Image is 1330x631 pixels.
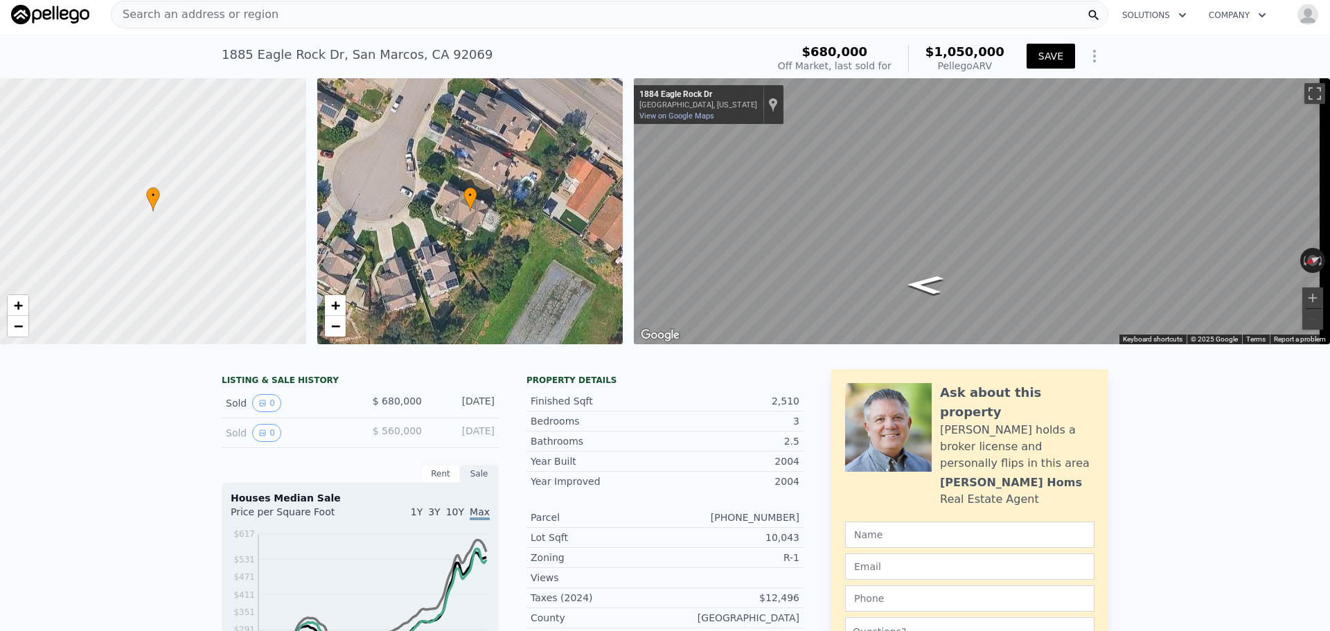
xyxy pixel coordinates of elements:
div: Lot Sqft [531,531,665,544]
div: Property details [526,375,804,386]
div: 10,043 [665,531,799,544]
div: R-1 [665,551,799,565]
span: Search an address or region [112,6,278,23]
div: [GEOGRAPHIC_DATA] [665,611,799,625]
span: 1Y [411,506,423,517]
tspan: $351 [233,607,255,617]
button: Rotate counterclockwise [1300,248,1308,273]
button: Keyboard shortcuts [1123,335,1182,344]
span: Max [470,506,490,520]
button: Toggle fullscreen view [1304,83,1325,104]
div: Parcel [531,510,665,524]
tspan: $411 [233,590,255,600]
div: Real Estate Agent [940,491,1039,508]
button: SAVE [1027,44,1075,69]
button: Solutions [1111,3,1198,28]
div: Price per Square Foot [231,505,360,527]
span: $ 680,000 [373,396,422,407]
img: Pellego [11,5,89,24]
div: County [531,611,665,625]
div: Finished Sqft [531,394,665,408]
a: Report a problem [1274,335,1326,343]
a: Zoom out [8,316,28,337]
span: − [330,317,339,335]
div: Year Built [531,454,665,468]
button: View historical data [252,394,281,412]
div: 1884 Eagle Rock Dr [639,89,757,100]
div: 2.5 [665,434,799,448]
a: Zoom in [8,295,28,316]
div: [DATE] [433,424,495,442]
span: + [330,296,339,314]
div: Rent [421,465,460,483]
div: Taxes (2024) [531,591,665,605]
div: Houses Median Sale [231,491,490,505]
span: − [14,317,23,335]
div: Ask about this property [940,383,1094,422]
div: Sold [226,394,349,412]
a: Zoom out [325,316,346,337]
div: 1885 Eagle Rock Dr , San Marcos , CA 92069 [222,45,493,64]
div: [GEOGRAPHIC_DATA], [US_STATE] [639,100,757,109]
div: Pellego ARV [925,59,1004,73]
div: [PERSON_NAME] Homs [940,474,1082,491]
button: Show Options [1081,42,1108,70]
div: 2,510 [665,394,799,408]
span: $680,000 [802,44,868,59]
div: 3 [665,414,799,428]
div: Views [531,571,665,585]
tspan: $531 [233,555,255,565]
span: 10Y [446,506,464,517]
tspan: $617 [233,529,255,539]
div: Zoning [531,551,665,565]
div: • [463,187,477,211]
div: Bathrooms [531,434,665,448]
button: Zoom in [1302,287,1323,308]
button: Zoom out [1302,309,1323,330]
span: • [146,189,160,202]
div: [DATE] [433,394,495,412]
div: Year Improved [531,474,665,488]
div: [PHONE_NUMBER] [665,510,799,524]
tspan: $471 [233,572,255,582]
div: 2004 [665,454,799,468]
button: View historical data [252,424,281,442]
div: Sale [460,465,499,483]
div: Sold [226,424,349,442]
div: [PERSON_NAME] holds a broker license and personally flips in this area [940,422,1094,472]
div: Map [634,78,1330,344]
div: Bedrooms [531,414,665,428]
input: Name [845,522,1094,548]
div: 2004 [665,474,799,488]
input: Email [845,553,1094,580]
path: Go Northeast, Eagle Rock Dr [891,271,959,299]
span: • [463,189,477,202]
div: Off Market, last sold for [778,59,892,73]
a: View on Google Maps [639,112,714,121]
div: $12,496 [665,591,799,605]
img: Google [637,326,683,344]
a: Show location on map [768,97,778,112]
span: $1,050,000 [925,44,1004,59]
span: 3Y [428,506,440,517]
input: Phone [845,585,1094,612]
button: Company [1198,3,1277,28]
a: Open this area in Google Maps (opens a new window) [637,326,683,344]
a: Terms (opens in new tab) [1246,335,1266,343]
span: $ 560,000 [373,425,422,436]
span: © 2025 Google [1191,335,1238,343]
div: LISTING & SALE HISTORY [222,375,499,389]
div: • [146,187,160,211]
a: Zoom in [325,295,346,316]
button: Rotate clockwise [1318,248,1326,273]
div: Street View [634,78,1330,344]
button: Reset the view [1300,251,1327,271]
span: + [14,296,23,314]
img: avatar [1297,3,1319,26]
